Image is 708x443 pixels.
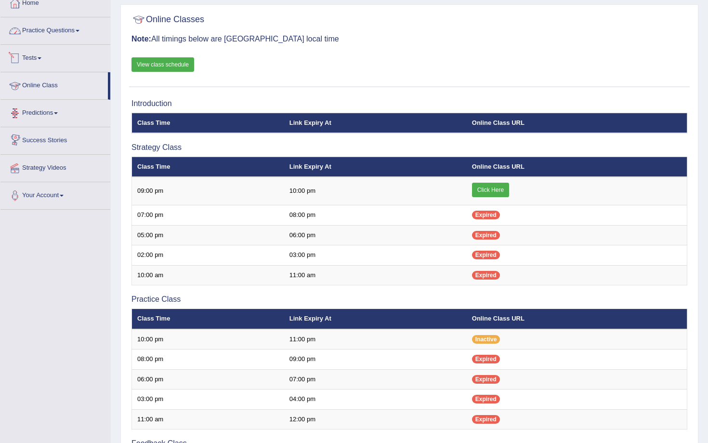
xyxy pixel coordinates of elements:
h3: Practice Class [131,295,687,304]
span: Expired [472,395,500,403]
th: Online Class URL [467,113,687,133]
span: Inactive [472,335,500,344]
span: Expired [472,211,500,219]
span: Expired [472,251,500,259]
td: 10:00 pm [284,177,467,205]
span: Expired [472,415,500,424]
th: Class Time [132,309,284,329]
h3: Introduction [131,99,687,108]
td: 03:00 pm [132,389,284,410]
td: 07:00 pm [284,369,467,389]
td: 10:00 pm [132,329,284,349]
td: 09:00 pm [284,349,467,370]
span: Expired [472,375,500,384]
a: View class schedule [131,57,194,72]
td: 11:00 pm [284,329,467,349]
td: 07:00 pm [132,205,284,226]
td: 04:00 pm [284,389,467,410]
th: Link Expiry At [284,113,467,133]
th: Online Class URL [467,309,687,329]
td: 10:00 am [132,265,284,285]
td: 05:00 pm [132,225,284,245]
h3: Strategy Class [131,143,687,152]
th: Class Time [132,113,284,133]
a: Online Class [0,72,108,96]
td: 12:00 pm [284,409,467,430]
td: 06:00 pm [132,369,284,389]
a: Tests [0,45,110,69]
a: Predictions [0,100,110,124]
b: Note: [131,35,151,43]
td: 08:00 pm [284,205,467,226]
span: Expired [472,355,500,363]
a: Strategy Videos [0,155,110,179]
span: Expired [472,231,500,240]
h3: All timings below are [GEOGRAPHIC_DATA] local time [131,35,687,43]
a: Click Here [472,183,509,197]
th: Online Class URL [467,157,687,177]
th: Class Time [132,157,284,177]
a: Success Stories [0,127,110,151]
td: 09:00 pm [132,177,284,205]
th: Link Expiry At [284,157,467,177]
a: Practice Questions [0,17,110,41]
td: 08:00 pm [132,349,284,370]
td: 06:00 pm [284,225,467,245]
td: 03:00 pm [284,245,467,266]
td: 11:00 am [132,409,284,430]
a: Your Account [0,182,110,206]
td: 02:00 pm [132,245,284,266]
td: 11:00 am [284,265,467,285]
h2: Online Classes [131,13,204,27]
span: Expired [472,271,500,280]
th: Link Expiry At [284,309,467,329]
